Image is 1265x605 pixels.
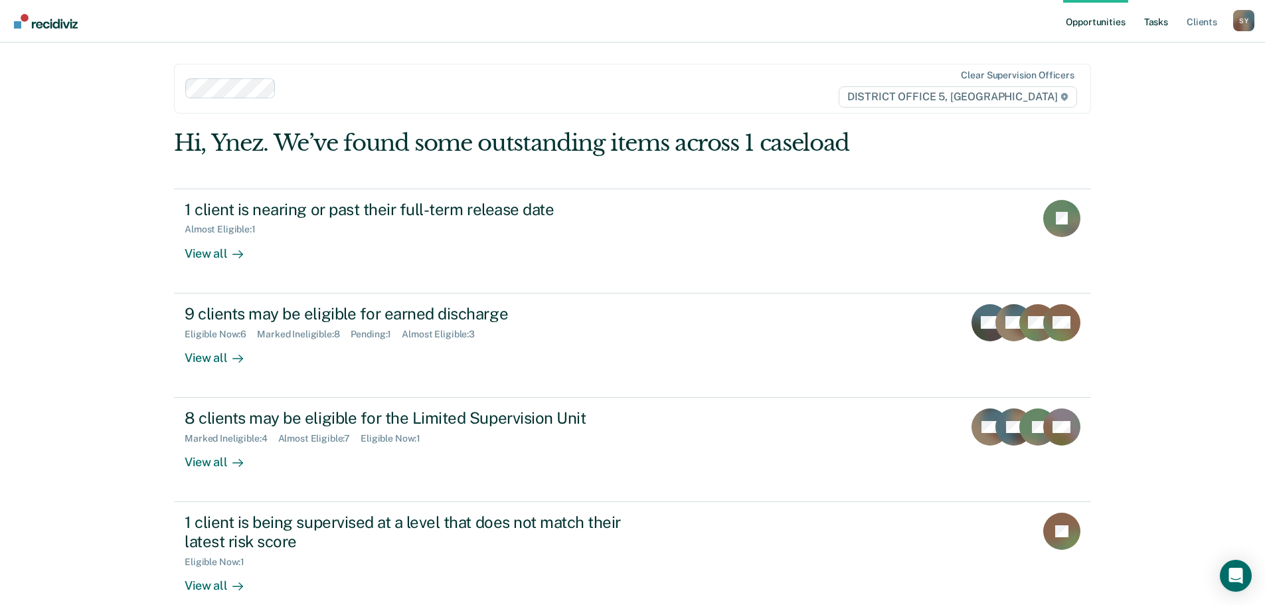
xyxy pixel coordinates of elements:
[185,200,651,219] div: 1 client is nearing or past their full-term release date
[185,235,259,261] div: View all
[185,224,266,235] div: Almost Eligible : 1
[185,433,278,444] div: Marked Ineligible : 4
[402,329,485,340] div: Almost Eligible : 3
[961,70,1074,81] div: Clear supervision officers
[185,557,255,568] div: Eligible Now : 1
[257,329,350,340] div: Marked Ineligible : 8
[839,86,1077,108] span: DISTRICT OFFICE 5, [GEOGRAPHIC_DATA]
[14,14,78,29] img: Recidiviz
[174,189,1091,294] a: 1 client is nearing or past their full-term release dateAlmost Eligible:1View all
[361,433,431,444] div: Eligible Now : 1
[1220,560,1252,592] div: Open Intercom Messenger
[185,339,259,365] div: View all
[174,130,908,157] div: Hi, Ynez. We’ve found some outstanding items across 1 caseload
[185,329,257,340] div: Eligible Now : 6
[1233,10,1254,31] div: S Y
[174,294,1091,398] a: 9 clients may be eligible for earned dischargeEligible Now:6Marked Ineligible:8Pending:1Almost El...
[185,513,651,551] div: 1 client is being supervised at a level that does not match their latest risk score
[1233,10,1254,31] button: Profile dropdown button
[185,408,651,428] div: 8 clients may be eligible for the Limited Supervision Unit
[174,398,1091,502] a: 8 clients may be eligible for the Limited Supervision UnitMarked Ineligible:4Almost Eligible:7Eli...
[185,444,259,470] div: View all
[278,433,361,444] div: Almost Eligible : 7
[185,304,651,323] div: 9 clients may be eligible for earned discharge
[185,568,259,594] div: View all
[351,329,402,340] div: Pending : 1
